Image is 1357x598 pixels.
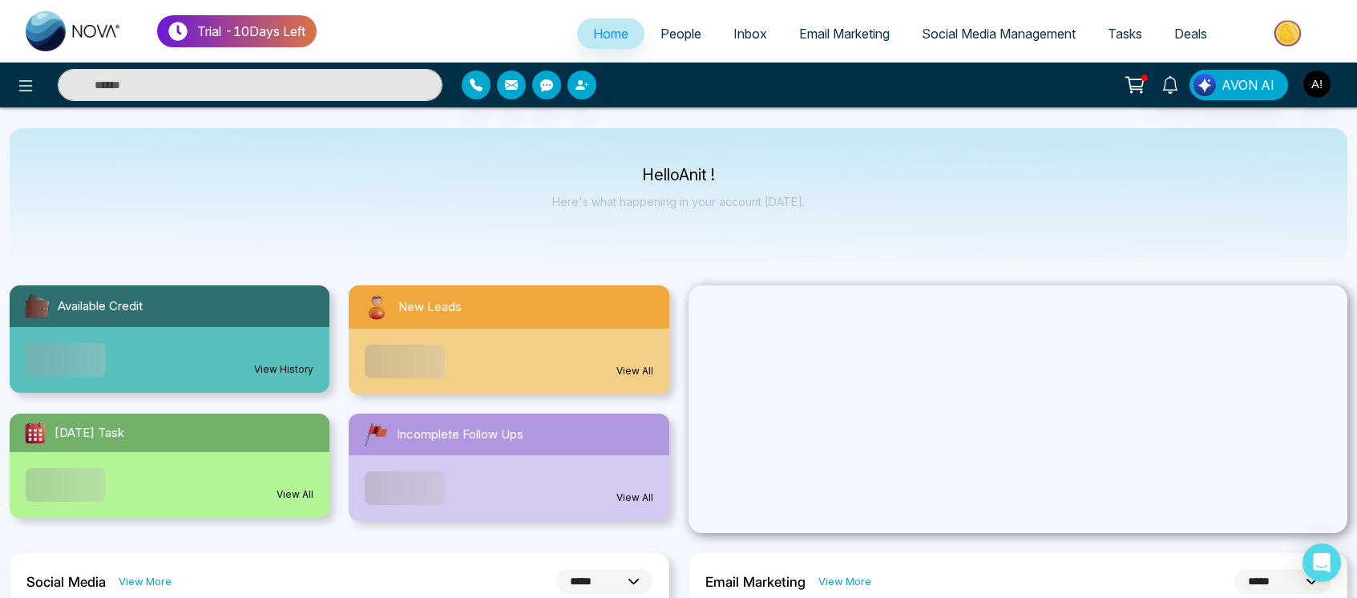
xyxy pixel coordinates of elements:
[22,420,48,446] img: todayTask.svg
[1092,18,1158,49] a: Tasks
[339,285,678,394] a: New LeadsView All
[197,22,305,41] p: Trial - 10 Days Left
[26,11,122,51] img: Nova CRM Logo
[577,18,644,49] a: Home
[1302,543,1341,582] div: Open Intercom Messenger
[339,414,678,521] a: Incomplete Follow UpsView All
[922,26,1076,42] span: Social Media Management
[361,420,390,449] img: followUps.svg
[1222,75,1274,95] span: AVON AI
[1108,26,1142,42] span: Tasks
[616,491,653,505] a: View All
[660,26,701,42] span: People
[1158,18,1223,49] a: Deals
[1193,74,1216,96] img: Lead Flow
[705,574,806,590] h2: Email Marketing
[799,26,890,42] span: Email Marketing
[398,298,462,317] span: New Leads
[361,292,392,322] img: newLeads.svg
[906,18,1092,49] a: Social Media Management
[119,574,172,589] a: View More
[1231,15,1347,51] img: Market-place.gif
[254,362,313,377] a: View History
[552,195,805,208] p: Here's what happening in your account [DATE].
[616,364,653,378] a: View All
[26,574,106,590] h2: Social Media
[717,18,783,49] a: Inbox
[1174,26,1207,42] span: Deals
[593,26,628,42] span: Home
[58,297,143,316] span: Available Credit
[644,18,717,49] a: People
[1303,71,1331,98] img: User Avatar
[397,426,523,444] span: Incomplete Follow Ups
[1189,70,1288,100] button: AVON AI
[22,292,51,321] img: availableCredit.svg
[733,26,767,42] span: Inbox
[783,18,906,49] a: Email Marketing
[552,168,805,182] p: Hello Anit !
[277,487,313,502] a: View All
[55,424,124,442] span: [DATE] Task
[818,574,871,589] a: View More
